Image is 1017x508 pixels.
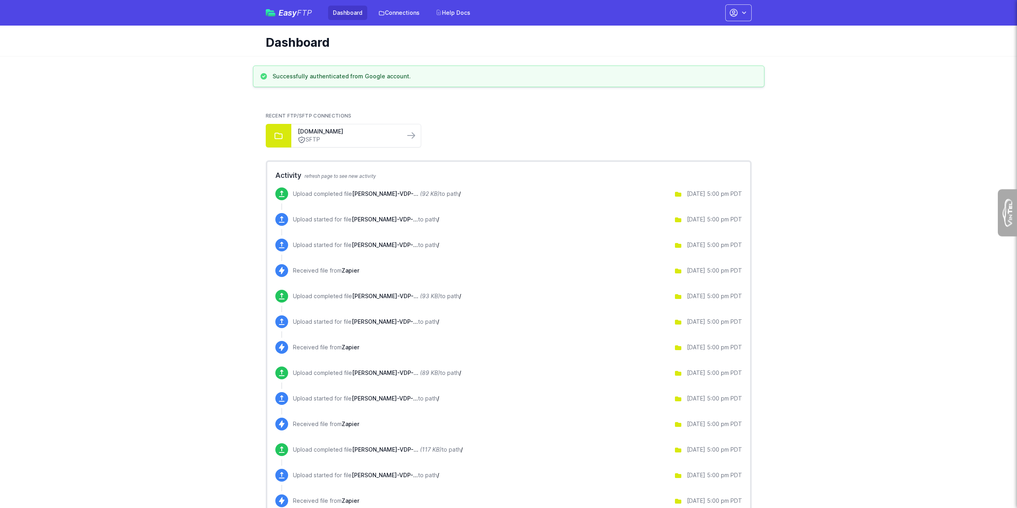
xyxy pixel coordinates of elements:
[437,241,439,248] span: /
[293,369,461,377] p: Upload completed file to path
[293,215,439,223] p: Upload started for file to path
[352,395,418,402] span: Rairdon-VDP-Report-Aug 17, 2025.csv
[293,446,463,454] p: Upload completed file to path
[293,292,461,300] p: Upload completed file to path
[420,369,440,376] i: (89 KB)
[342,497,359,504] span: Zapier
[437,216,439,223] span: /
[293,394,439,402] p: Upload started for file to path
[342,420,359,427] span: Zapier
[352,190,418,197] span: Rairdon-VDP-Report-Aug 19, 2025.csv
[297,8,312,18] span: FTP
[298,127,398,135] a: [DOMAIN_NAME]
[687,446,742,454] div: [DATE] 5:00 pm PDT
[293,267,359,275] p: Received file from
[687,497,742,505] div: [DATE] 5:00 pm PDT
[293,471,439,479] p: Upload started for file to path
[687,190,742,198] div: [DATE] 5:00 pm PDT
[279,9,312,17] span: Easy
[352,241,418,248] span: Rairdon-VDP-Report-Aug 19, 2025.csv
[293,318,439,326] p: Upload started for file to path
[352,369,418,376] span: Rairdon-VDP-Report-Aug 17, 2025.csv
[459,369,461,376] span: /
[687,318,742,326] div: [DATE] 5:00 pm PDT
[420,293,440,299] i: (93 KB)
[293,343,359,351] p: Received file from
[687,420,742,428] div: [DATE] 5:00 pm PDT
[298,135,398,144] a: SFTP
[273,72,411,80] h3: Successfully authenticated from Google account.
[437,472,439,478] span: /
[266,35,745,50] h1: Dashboard
[459,190,461,197] span: /
[374,6,424,20] a: Connections
[431,6,475,20] a: Help Docs
[461,446,463,453] span: /
[328,6,367,20] a: Dashboard
[266,9,312,17] a: EasyFTP
[687,471,742,479] div: [DATE] 5:00 pm PDT
[275,170,742,181] h2: Activity
[437,318,439,325] span: /
[420,190,440,197] i: (92 KB)
[687,292,742,300] div: [DATE] 5:00 pm PDT
[293,190,461,198] p: Upload completed file to path
[420,446,442,453] i: (117 KB)
[352,293,418,299] span: Rairdon-VDP-Report-Aug 18, 2025.csv
[437,395,439,402] span: /
[687,343,742,351] div: [DATE] 5:00 pm PDT
[687,394,742,402] div: [DATE] 5:00 pm PDT
[687,267,742,275] div: [DATE] 5:00 pm PDT
[293,420,359,428] p: Received file from
[687,215,742,223] div: [DATE] 5:00 pm PDT
[352,446,418,453] span: Rairdon-VDP-Report-Aug 16, 2025.csv
[342,267,359,274] span: Zapier
[687,369,742,377] div: [DATE] 5:00 pm PDT
[293,497,359,505] p: Received file from
[266,113,752,119] h2: Recent FTP/SFTP Connections
[342,344,359,351] span: Zapier
[459,293,461,299] span: /
[266,9,275,16] img: easyftp_logo.png
[293,241,439,249] p: Upload started for file to path
[352,318,418,325] span: Rairdon-VDP-Report-Aug 18, 2025.csv
[305,173,376,179] span: refresh page to see new activity
[352,216,418,223] span: Rairdon-VDP-Report-Aug 19, 2025.csv
[687,241,742,249] div: [DATE] 5:00 pm PDT
[352,472,418,478] span: Rairdon-VDP-Report-Aug 16, 2025.csv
